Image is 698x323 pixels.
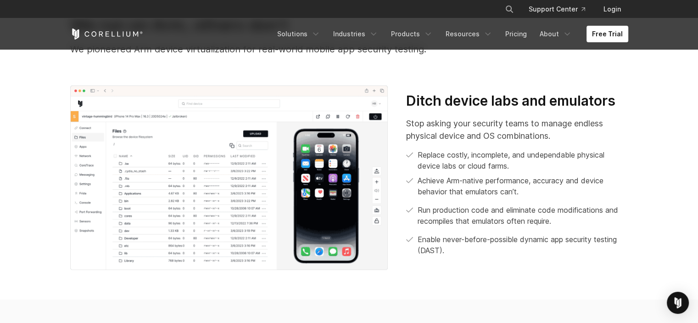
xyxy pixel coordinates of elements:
a: Support Center [521,1,592,17]
p: Replace costly, incomplete, and undependable physical device labs or cloud farms. [418,149,628,171]
a: Solutions [272,26,326,42]
a: Resources [440,26,498,42]
div: Navigation Menu [494,1,628,17]
p: Enable never-before-possible dynamic app security testing (DAST). [418,234,628,256]
a: Corellium Home [70,28,143,40]
p: Stop asking your security teams to manage endless physical device and OS combinations. [406,117,628,142]
img: Dynamic app security testing (DSAT); iOS pentest [70,85,388,270]
a: Industries [328,26,384,42]
p: Run production code and eliminate code modifications and recompiles that emulators often require. [418,204,628,227]
div: Navigation Menu [272,26,628,42]
p: Achieve Arm-native performance, accuracy and device behavior that emulators can’t. [418,175,628,197]
a: Pricing [500,26,532,42]
a: About [534,26,577,42]
a: Products [385,26,438,42]
a: Free Trial [586,26,628,42]
a: Login [596,1,628,17]
div: Open Intercom Messenger [667,292,689,314]
h3: Ditch device labs and emulators [406,92,628,110]
button: Search [501,1,518,17]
